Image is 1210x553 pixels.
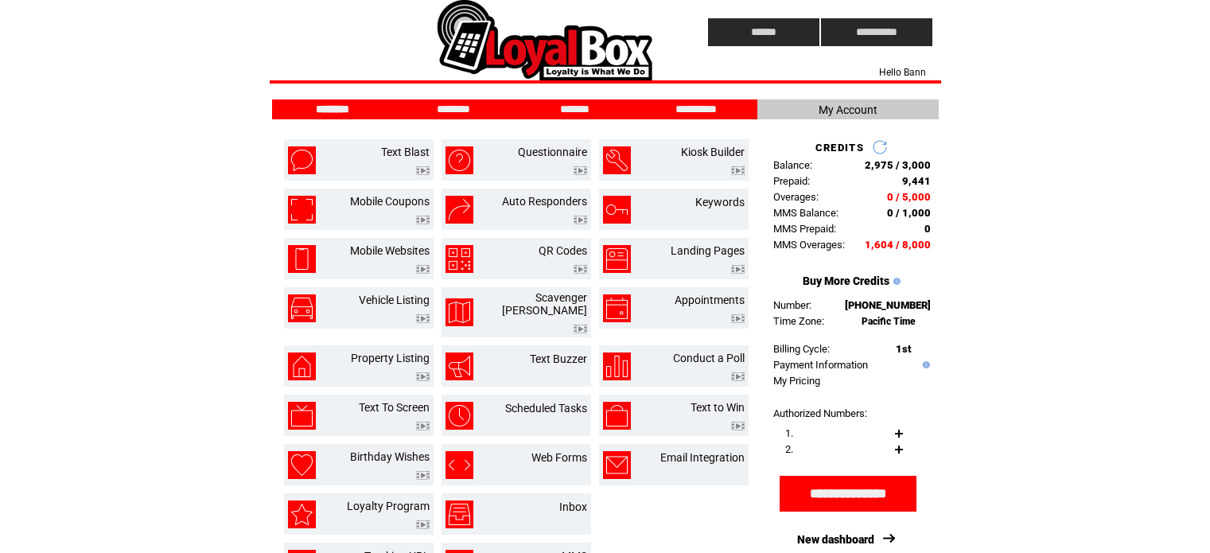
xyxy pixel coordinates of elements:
[574,166,587,175] img: video.png
[889,278,901,285] img: help.gif
[288,245,316,273] img: mobile-websites.png
[671,244,745,257] a: Landing Pages
[505,402,587,415] a: Scheduled Tasks
[574,325,587,333] img: video.png
[416,166,430,175] img: video.png
[603,451,631,479] img: email-integration.png
[288,146,316,174] img: text-blast.png
[351,352,430,364] a: Property Listing
[691,401,745,414] a: Text to Win
[350,195,430,208] a: Mobile Coupons
[445,500,473,528] img: inbox.png
[879,67,926,78] span: Hello Bann
[359,401,430,414] a: Text To Screen
[603,245,631,273] img: landing-pages.png
[815,142,864,154] span: CREDITS
[773,359,868,371] a: Payment Information
[559,500,587,513] a: Inbox
[673,352,745,364] a: Conduct a Poll
[862,316,916,327] span: Pacific Time
[731,314,745,323] img: video.png
[819,103,877,116] span: My Account
[731,372,745,381] img: video.png
[887,191,931,203] span: 0 / 5,000
[924,223,931,235] span: 0
[416,265,430,274] img: video.png
[785,427,793,439] span: 1.
[887,207,931,219] span: 0 / 1,000
[445,146,473,174] img: questionnaire.png
[416,216,430,224] img: video.png
[681,146,745,158] a: Kiosk Builder
[773,175,810,187] span: Prepaid:
[919,361,930,368] img: help.gif
[773,159,812,171] span: Balance:
[416,372,430,381] img: video.png
[773,407,867,419] span: Authorized Numbers:
[381,146,430,158] a: Text Blast
[416,471,430,480] img: video.png
[773,207,838,219] span: MMS Balance:
[797,533,874,546] a: New dashboard
[574,216,587,224] img: video.png
[731,166,745,175] img: video.png
[416,422,430,430] img: video.png
[660,451,745,464] a: Email Integration
[445,298,473,326] img: scavenger-hunt.png
[773,343,830,355] span: Billing Cycle:
[902,175,931,187] span: 9,441
[288,500,316,528] img: loyalty-program.png
[350,450,430,463] a: Birthday Wishes
[896,343,911,355] span: 1st
[445,402,473,430] img: scheduled-tasks.png
[785,443,793,455] span: 2.
[347,500,430,512] a: Loyalty Program
[603,196,631,224] img: keywords.png
[773,315,824,327] span: Time Zone:
[865,159,931,171] span: 2,975 / 3,000
[288,352,316,380] img: property-listing.png
[518,146,587,158] a: Questionnaire
[531,451,587,464] a: Web Forms
[574,265,587,274] img: video.png
[773,223,836,235] span: MMS Prepaid:
[773,299,811,311] span: Number:
[731,265,745,274] img: video.png
[502,195,587,208] a: Auto Responders
[416,520,430,529] img: video.png
[350,244,430,257] a: Mobile Websites
[603,402,631,430] img: text-to-win.png
[530,352,587,365] a: Text Buzzer
[445,451,473,479] img: web-forms.png
[773,191,819,203] span: Overages:
[695,196,745,208] a: Keywords
[502,291,587,317] a: Scavenger [PERSON_NAME]
[603,352,631,380] img: conduct-a-poll.png
[288,402,316,430] img: text-to-screen.png
[803,275,889,287] a: Buy More Credits
[288,294,316,322] img: vehicle-listing.png
[539,244,587,257] a: QR Codes
[845,299,931,311] span: [PHONE_NUMBER]
[445,245,473,273] img: qr-codes.png
[603,146,631,174] img: kiosk-builder.png
[731,422,745,430] img: video.png
[773,375,820,387] a: My Pricing
[675,294,745,306] a: Appointments
[288,451,316,479] img: birthday-wishes.png
[359,294,430,306] a: Vehicle Listing
[865,239,931,251] span: 1,604 / 8,000
[416,314,430,323] img: video.png
[603,294,631,322] img: appointments.png
[445,352,473,380] img: text-buzzer.png
[288,196,316,224] img: mobile-coupons.png
[445,196,473,224] img: auto-responders.png
[773,239,845,251] span: MMS Overages:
